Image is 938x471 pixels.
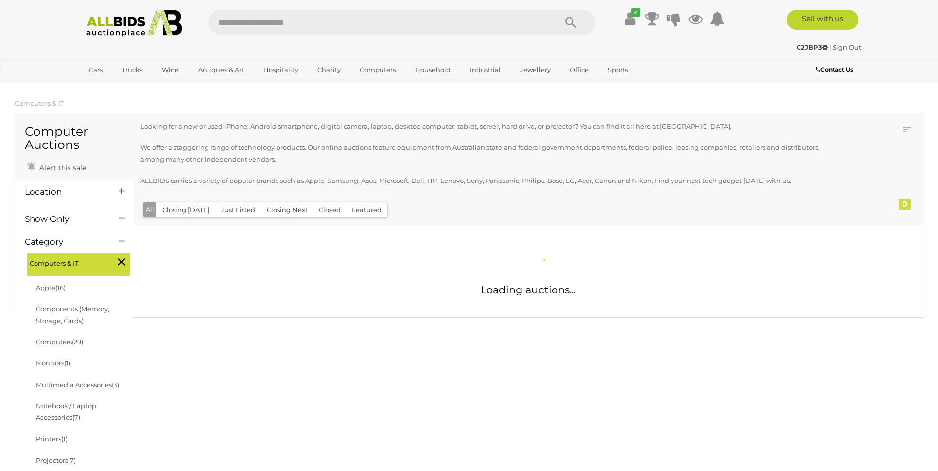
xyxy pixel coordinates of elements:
[25,187,104,197] h4: Location
[30,255,104,269] span: Computers & IT
[563,62,595,78] a: Office
[115,62,149,78] a: Trucks
[55,284,66,291] span: (16)
[140,142,844,165] p: We offer a staggering range of technology products. Our online auctions feature equipment from Au...
[833,43,861,51] a: Sign Out
[82,62,109,78] a: Cars
[72,413,80,421] span: (7)
[816,66,853,73] b: Contact Us
[215,202,261,217] button: Just Listed
[25,237,104,247] h4: Category
[816,64,856,75] a: Contact Us
[15,99,64,107] a: Computers & IT
[140,175,844,186] p: ALLBIDS carries a variety of popular brands such as Apple, Samsung, Asus, Microsoft, Dell, HP, Le...
[463,62,507,78] a: Industrial
[81,10,188,37] img: Allbids.com.au
[514,62,557,78] a: Jewellery
[36,435,68,443] a: Printers(1)
[36,338,83,346] a: Computers(29)
[82,78,165,94] a: [GEOGRAPHIC_DATA]
[313,202,347,217] button: Closed
[829,43,831,51] span: |
[311,62,347,78] a: Charity
[546,10,595,35] button: Search
[623,10,638,28] a: ✔
[68,456,76,464] span: (7)
[36,305,109,324] a: Components (Memory, Storage, Cards)
[25,215,104,224] h4: Show Only
[797,43,828,51] strong: C2JBP3
[797,43,829,51] a: C2JBP3
[601,62,634,78] a: Sports
[155,62,185,78] a: Wine
[112,381,119,389] span: (3)
[353,62,402,78] a: Computers
[25,125,123,152] h1: Computer Auctions
[261,202,313,217] button: Closing Next
[481,284,576,296] span: Loading auctions...
[409,62,457,78] a: Household
[140,121,844,132] p: Looking for a new or used iPhone, Android smartphone, digital camera, laptop, desktop computer, t...
[64,359,70,367] span: (1)
[36,284,66,291] a: Apple(16)
[346,202,387,217] button: Featured
[899,199,911,210] div: 0
[192,62,250,78] a: Antiques & Art
[36,381,119,389] a: Multimedia Accessories(3)
[156,202,215,217] button: Closing [DATE]
[37,163,86,172] span: Alert this sale
[787,10,858,30] a: Sell with us
[143,202,157,217] button: All
[61,435,68,443] span: (1)
[257,62,305,78] a: Hospitality
[72,338,83,346] span: (29)
[631,8,640,17] i: ✔
[25,159,89,174] a: Alert this sale
[36,402,96,421] a: Notebook / Laptop Accessories(7)
[36,359,70,367] a: Monitors(1)
[36,456,76,464] a: Projectors(7)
